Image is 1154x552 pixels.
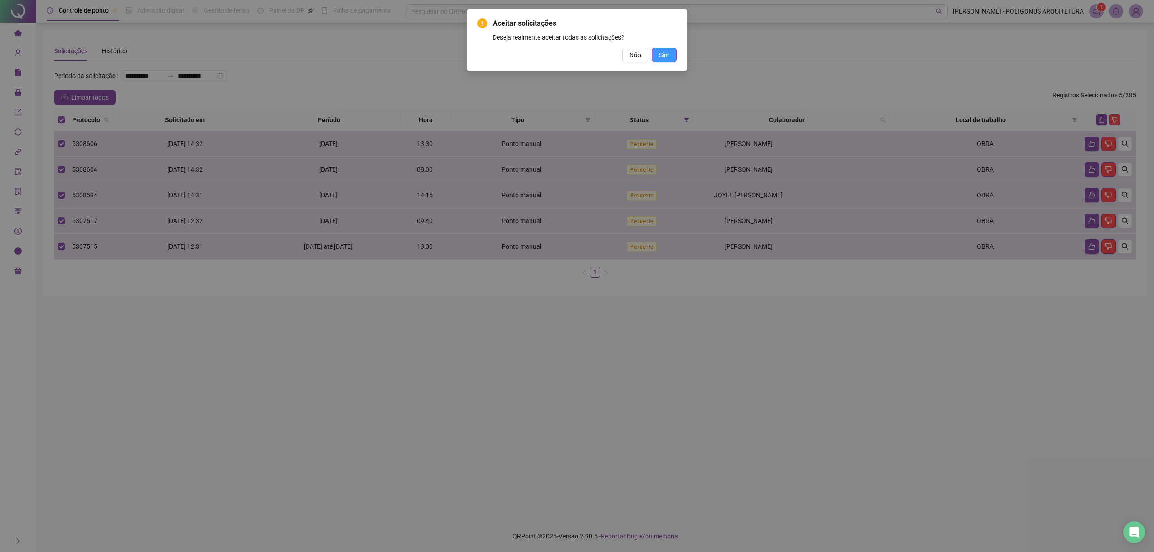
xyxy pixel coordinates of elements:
div: Open Intercom Messenger [1123,521,1145,543]
span: Sim [659,50,669,60]
button: Sim [652,48,677,62]
span: Aceitar solicitações [493,18,677,29]
span: Não [629,50,641,60]
span: exclamation-circle [477,18,487,28]
button: Não [622,48,648,62]
div: Deseja realmente aceitar todas as solicitações? [493,32,677,42]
